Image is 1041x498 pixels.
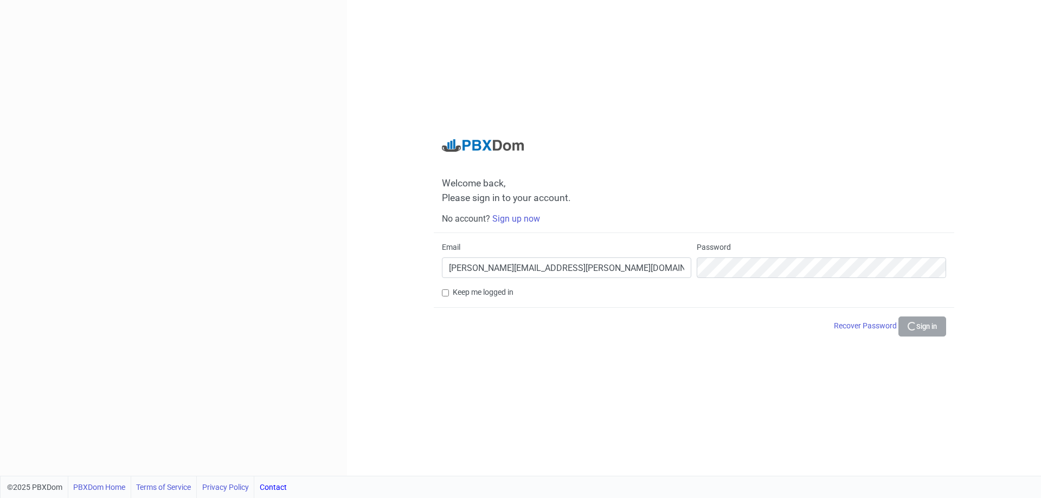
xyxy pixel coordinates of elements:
span: Please sign in to your account. [442,192,571,203]
span: Welcome back, [442,178,946,189]
input: Email here... [442,257,691,278]
button: Sign in [898,316,946,337]
h6: No account? [442,214,946,224]
a: Recover Password [834,321,898,330]
div: ©2025 PBXDom [7,476,287,498]
a: Terms of Service [136,476,191,498]
label: Keep me logged in [453,287,513,298]
a: Sign up now [492,214,540,224]
label: Email [442,242,460,253]
a: PBXDom Home [73,476,125,498]
a: Privacy Policy [202,476,249,498]
a: Contact [260,476,287,498]
label: Password [697,242,731,253]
